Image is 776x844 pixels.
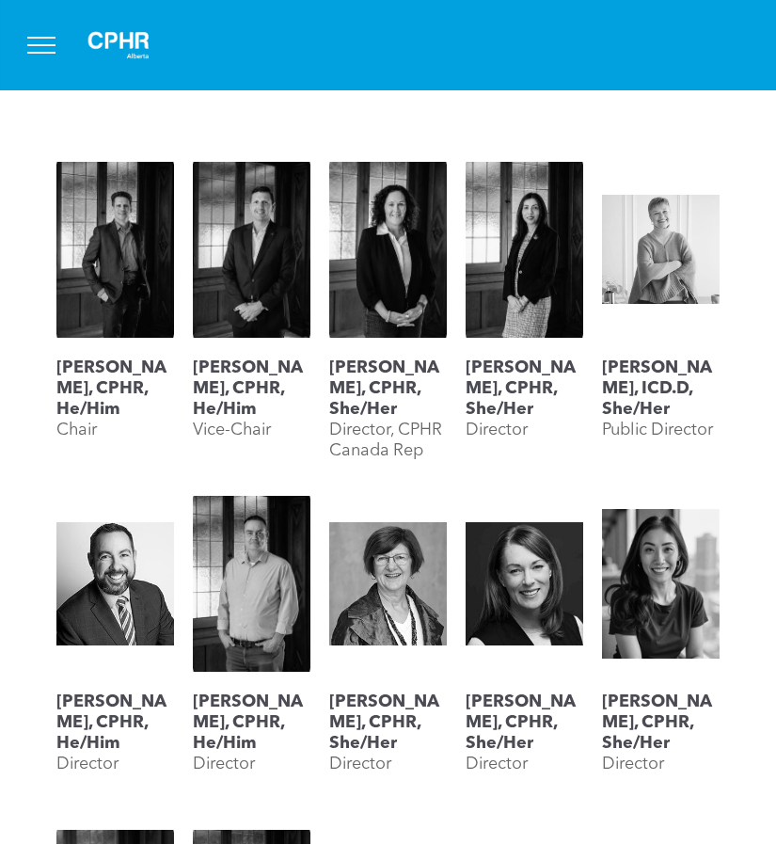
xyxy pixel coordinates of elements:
h3: [PERSON_NAME], ICD.D, She/Her [602,358,720,420]
a: Rob Caswell, CPHR, He/Him [56,489,174,677]
p: Director [466,420,528,440]
p: Chair [56,420,97,440]
a: Mahyar Alinejad, CPHR, She/Her [466,155,583,343]
h3: [PERSON_NAME], CPHR, He/Him [193,692,310,754]
a: Landis Jackson, CPHR, She/Her [329,489,447,677]
p: Director [602,754,664,774]
h3: [PERSON_NAME], CPHR, He/Him [56,358,174,420]
h3: [PERSON_NAME], CPHR, She/Her [329,358,447,420]
a: Lyn Brown, ICD.D, She/Her [602,155,720,343]
p: Director [193,754,255,774]
h3: [PERSON_NAME], CPHR, She/Her [602,692,720,754]
a: Jesse Grieder, CPHR, He/Him [193,155,310,343]
a: Geordie MacPherson, CPHR, He/Him [56,155,174,343]
button: menu [17,21,66,70]
h3: [PERSON_NAME], CPHR, He/Him [56,692,174,754]
p: Director [329,754,391,774]
a: Lisa Watson, CPHR, She/Her [329,155,447,343]
a: Karen Krull, CPHR, She/Her [466,489,583,677]
img: A white background with a few lines on it [71,15,166,75]
p: Director [56,754,119,774]
h3: [PERSON_NAME], CPHR, She/Her [466,358,583,420]
p: Public Director [602,420,713,440]
a: Rob Dombowsky, CPHR, He/Him [193,489,310,677]
a: Rebecca Lee, CPHR, She/Her [602,489,720,677]
h3: [PERSON_NAME], CPHR, He/Him [193,358,310,420]
p: Director [466,754,528,774]
h3: [PERSON_NAME], CPHR, She/Her [329,692,447,754]
p: Director, CPHR Canada Rep [329,420,447,461]
h3: [PERSON_NAME], CPHR, She/Her [466,692,583,754]
p: Vice-Chair [193,420,271,440]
